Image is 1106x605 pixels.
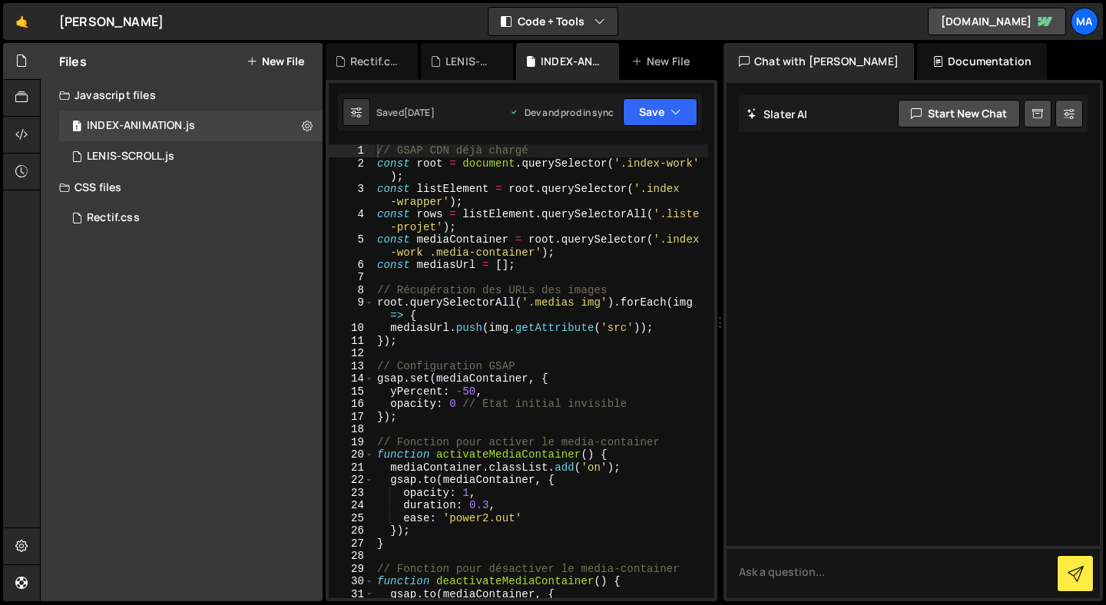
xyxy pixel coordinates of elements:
[329,487,374,500] div: 23
[329,588,374,601] div: 31
[329,284,374,297] div: 8
[329,524,374,537] div: 26
[59,203,323,233] div: 16352/44971.css
[1071,8,1098,35] a: Ma
[747,107,808,121] h2: Slater AI
[509,106,614,119] div: Dev and prod in sync
[329,550,374,563] div: 28
[329,575,374,588] div: 30
[329,512,374,525] div: 25
[329,423,374,436] div: 18
[329,499,374,512] div: 24
[59,141,323,172] div: 16352/44206.js
[329,398,374,411] div: 16
[329,563,374,576] div: 29
[87,150,174,164] div: LENIS-SCROLL.js
[329,347,374,360] div: 12
[329,448,374,461] div: 20
[404,106,435,119] div: [DATE]
[350,54,399,69] div: Rectif.css
[724,43,914,80] div: Chat with [PERSON_NAME]
[247,55,304,68] button: New File
[3,3,41,40] a: 🤙
[41,80,323,111] div: Javascript files
[41,172,323,203] div: CSS files
[87,119,195,133] div: INDEX-ANIMATION.js
[898,100,1020,127] button: Start new chat
[329,474,374,487] div: 22
[329,271,374,284] div: 7
[917,43,1047,80] div: Documentation
[59,53,87,70] h2: Files
[329,183,374,208] div: 3
[72,121,81,134] span: 1
[631,54,696,69] div: New File
[541,54,601,69] div: INDEX-ANIMATION.js
[329,372,374,385] div: 14
[87,211,140,225] div: Rectif.css
[488,8,618,35] button: Code + Tools
[445,54,495,69] div: LENIS-SCROLL.js
[329,537,374,550] div: 27
[329,411,374,424] div: 17
[329,461,374,474] div: 21
[329,208,374,233] div: 4
[928,8,1066,35] a: [DOMAIN_NAME]
[329,360,374,373] div: 13
[329,296,374,322] div: 9
[623,98,697,126] button: Save
[376,106,435,119] div: Saved
[59,12,164,31] div: [PERSON_NAME]
[329,233,374,259] div: 5
[329,157,374,183] div: 2
[329,385,374,398] div: 15
[329,144,374,157] div: 1
[329,259,374,272] div: 6
[329,335,374,348] div: 11
[329,436,374,449] div: 19
[329,322,374,335] div: 10
[59,111,323,141] div: 16352/44205.js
